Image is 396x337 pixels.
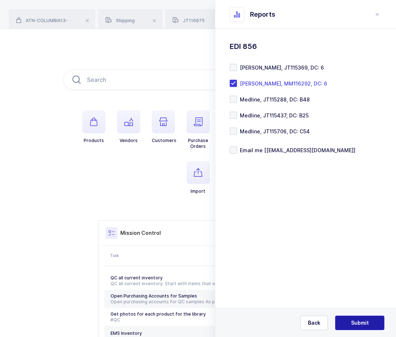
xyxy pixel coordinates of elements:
[351,319,369,326] span: Submit
[187,161,210,194] button: Import
[111,330,142,336] span: EMS Inventory
[111,299,257,305] div: Open purchasing accounts for QC samples As per [PERSON_NAME], we had an account with [PERSON_NAME...
[335,316,384,330] button: Submit
[82,110,105,143] button: Products
[16,18,68,23] span: ATN-COLUMBIA13-
[237,112,309,119] span: Medline, JT115437, DC: B25
[120,229,161,237] h3: Mission Control
[187,110,210,149] button: PurchaseOrders
[237,64,324,71] span: [PERSON_NAME], JT115369, DC: 6
[63,70,333,90] input: Search
[250,10,275,19] span: Reports
[373,10,382,19] button: close drawer
[237,80,327,87] span: [PERSON_NAME], MM116292, DC: 6
[237,128,310,135] span: Medline, JT115706, DC: C54
[237,147,355,154] span: Email me [[EMAIL_ADDRESS][DOMAIN_NAME]]
[105,18,135,23] span: Shipping
[111,275,163,280] span: QC all current inventory
[237,96,310,103] span: Medline, JT115288, DC: B48
[111,311,206,317] span: Get photos for each product for the library
[111,281,257,287] div: QC all current inventory. Start with items that we can purchase a sample from Schein. #[GEOGRAPHI...
[172,18,205,23] span: JT116075
[111,293,197,299] span: Open Purchasing Accounts for Samples
[152,110,176,143] button: Customers
[111,317,257,323] div: #QC
[300,316,328,330] button: Back
[230,41,382,52] h1: EDI 856
[117,110,140,143] button: Vendors
[110,253,257,258] div: Task
[308,319,320,326] span: Back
